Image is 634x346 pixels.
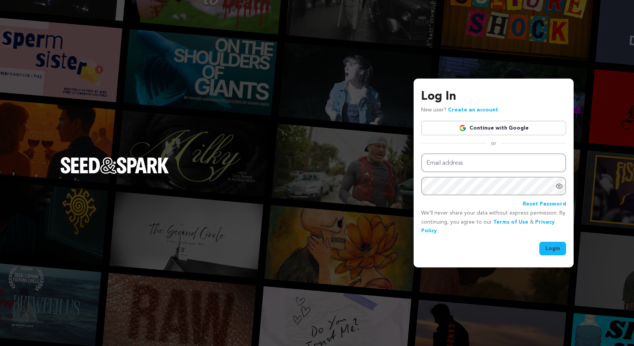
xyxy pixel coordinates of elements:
a: Create an account [448,107,498,113]
p: New user? [421,106,498,115]
a: Terms of Use [493,219,528,225]
a: Reset Password [523,200,566,209]
span: or [486,140,501,147]
img: Seed&Spark Logo [60,157,169,174]
a: Seed&Spark Homepage [60,157,169,189]
a: Show password as plain text. Warning: this will display your password on the screen. [556,182,563,190]
p: We’ll never share your data without express permission. By continuing, you agree to our & . [421,209,566,236]
button: Login [539,242,566,255]
input: Email address [421,153,566,173]
h3: Log In [421,88,566,106]
img: Google logo [459,124,466,132]
a: Continue with Google [421,121,566,135]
